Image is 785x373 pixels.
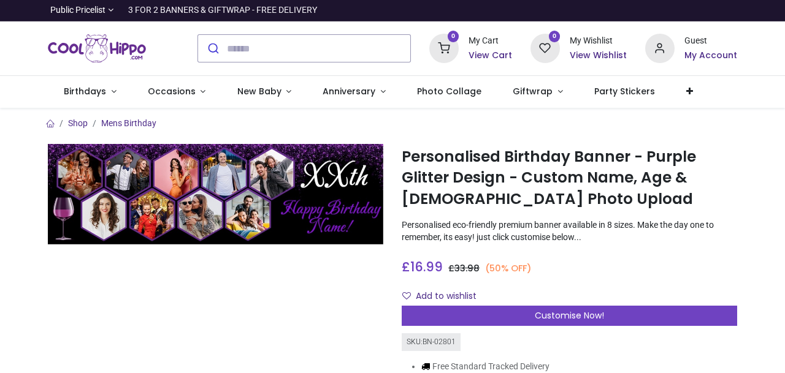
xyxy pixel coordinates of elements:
[307,76,402,108] a: Anniversary
[237,85,281,97] span: New Baby
[402,286,487,307] button: Add to wishlistAdd to wishlist
[684,35,737,47] div: Guest
[549,31,561,42] sup: 0
[323,85,375,97] span: Anniversary
[48,144,383,244] img: Personalised Birthday Banner - Purple Glitter Design - Custom Name, Age & 9 Photo Upload
[594,85,655,97] span: Party Stickers
[64,85,106,97] span: Birthdays
[448,31,459,42] sup: 0
[513,85,553,97] span: Giftwrap
[402,333,461,351] div: SKU: BN-02801
[148,85,196,97] span: Occasions
[48,4,113,17] a: Public Pricelist
[50,4,105,17] span: Public Pricelist
[132,76,221,108] a: Occasions
[485,262,532,275] small: (50% OFF)
[402,258,443,276] span: £
[480,4,737,17] iframe: Customer reviews powered by Trustpilot
[421,361,593,373] li: Free Standard Tracked Delivery
[402,146,737,209] h1: Personalised Birthday Banner - Purple Glitter Design - Custom Name, Age & [DEMOGRAPHIC_DATA] Phot...
[469,35,512,47] div: My Cart
[684,50,737,62] a: My Account
[417,85,481,97] span: Photo Collage
[570,35,627,47] div: My Wishlist
[48,76,132,108] a: Birthdays
[221,76,307,108] a: New Baby
[128,4,317,17] div: 3 FOR 2 BANNERS & GIFTWRAP - FREE DELIVERY
[410,258,443,276] span: 16.99
[101,118,156,128] a: Mens Birthday
[402,292,411,300] i: Add to wishlist
[530,43,560,53] a: 0
[469,50,512,62] a: View Cart
[48,31,146,66] img: Cool Hippo
[454,262,480,274] span: 33.98
[48,31,146,66] a: Logo of Cool Hippo
[448,262,480,274] span: £
[68,118,88,128] a: Shop
[429,43,459,53] a: 0
[535,309,604,322] span: Customise Now!
[198,35,227,62] button: Submit
[497,76,579,108] a: Giftwrap
[402,219,737,243] p: Personalised eco-friendly premium banner available in 8 sizes. Make the day one to remember, its ...
[570,50,627,62] a: View Wishlist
